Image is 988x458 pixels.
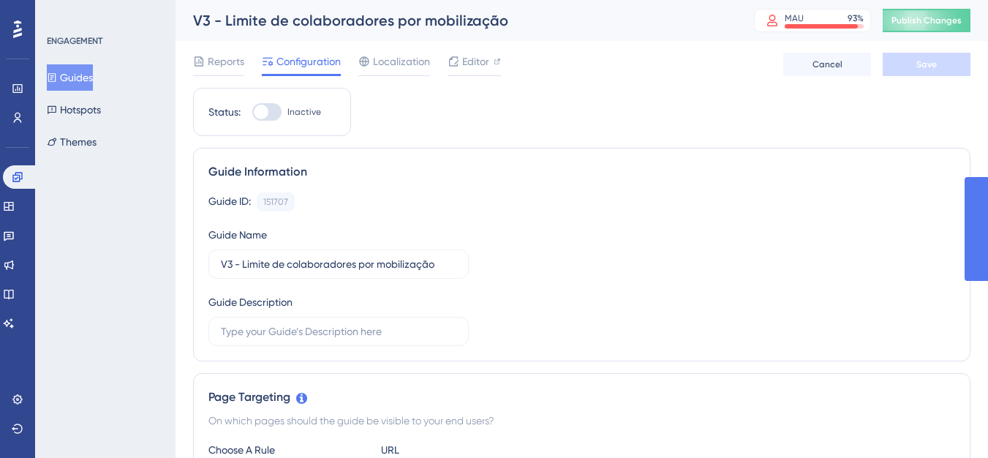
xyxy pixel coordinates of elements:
[208,53,244,70] span: Reports
[208,163,955,181] div: Guide Information
[287,106,321,118] span: Inactive
[47,35,102,47] div: ENGAGEMENT
[927,400,970,444] iframe: UserGuiding AI Assistant Launcher
[812,59,842,70] span: Cancel
[462,53,489,70] span: Editor
[208,412,955,429] div: On which pages should the guide be visible to your end users?
[783,53,871,76] button: Cancel
[891,15,962,26] span: Publish Changes
[208,293,293,311] div: Guide Description
[208,226,267,244] div: Guide Name
[208,192,251,211] div: Guide ID:
[221,323,456,339] input: Type your Guide’s Description here
[373,53,430,70] span: Localization
[208,103,241,121] div: Status:
[785,12,804,24] div: MAU
[193,10,717,31] div: V3 - Limite de colaboradores por mobilização
[276,53,341,70] span: Configuration
[221,256,456,272] input: Type your Guide’s Name here
[47,97,101,123] button: Hotspots
[883,9,970,32] button: Publish Changes
[848,12,864,24] div: 93 %
[47,129,97,155] button: Themes
[263,196,288,208] div: 151707
[47,64,93,91] button: Guides
[208,388,955,406] div: Page Targeting
[916,59,937,70] span: Save
[883,53,970,76] button: Save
